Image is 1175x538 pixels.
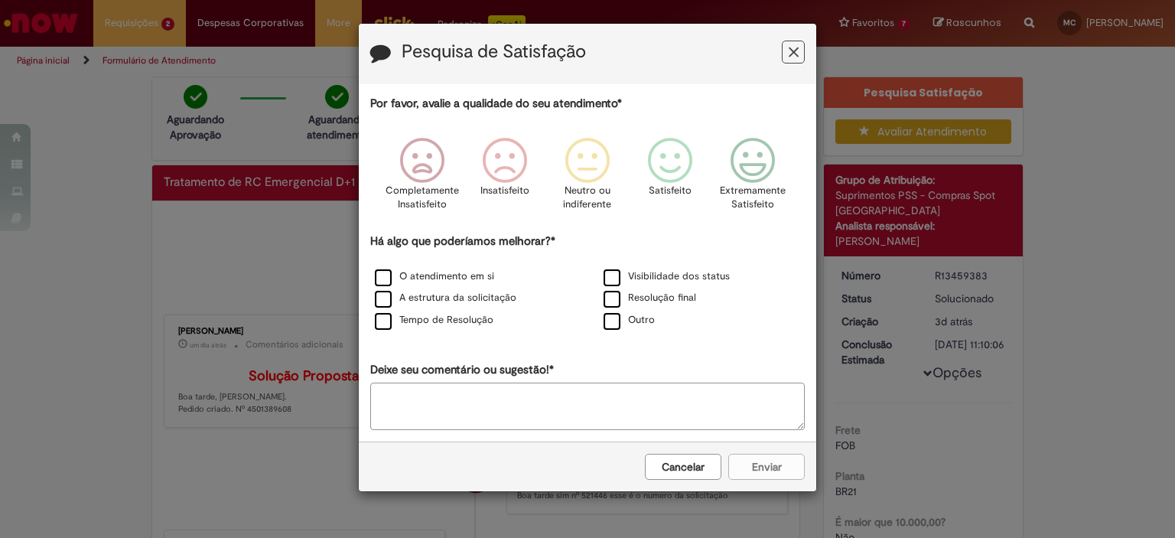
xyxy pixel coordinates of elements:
div: Satisfeito [631,126,709,231]
div: Extremamente Satisfeito [714,126,792,231]
label: Outro [604,313,655,328]
label: Visibilidade dos status [604,269,730,284]
p: Completamente Insatisfeito [386,184,459,212]
label: Por favor, avalie a qualidade do seu atendimento* [370,96,622,112]
label: Resolução final [604,291,696,305]
label: Tempo de Resolução [375,313,493,328]
p: Neutro ou indiferente [560,184,615,212]
label: O atendimento em si [375,269,494,284]
label: A estrutura da solicitação [375,291,516,305]
button: Cancelar [645,454,721,480]
label: Deixe seu comentário ou sugestão!* [370,362,554,378]
label: Pesquisa de Satisfação [402,42,586,62]
div: Há algo que poderíamos melhorar?* [370,233,805,332]
div: Neutro ou indiferente [548,126,627,231]
p: Insatisfeito [480,184,529,198]
div: Completamente Insatisfeito [382,126,461,231]
p: Extremamente Satisfeito [720,184,786,212]
div: Insatisfeito [466,126,544,231]
p: Satisfeito [649,184,692,198]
